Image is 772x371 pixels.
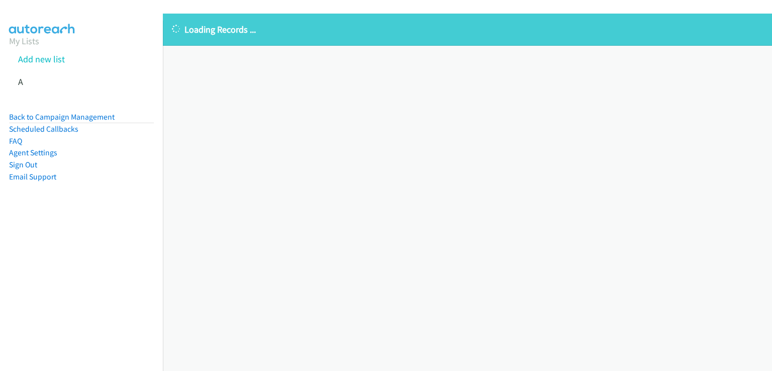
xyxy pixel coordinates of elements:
a: Email Support [9,172,56,181]
a: FAQ [9,136,22,146]
p: Loading Records ... [172,23,763,36]
a: Agent Settings [9,148,57,157]
a: Add new list [18,53,65,65]
a: Back to Campaign Management [9,112,115,122]
a: Scheduled Callbacks [9,124,78,134]
a: My Lists [9,35,39,47]
a: A [18,76,23,87]
a: Sign Out [9,160,37,169]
